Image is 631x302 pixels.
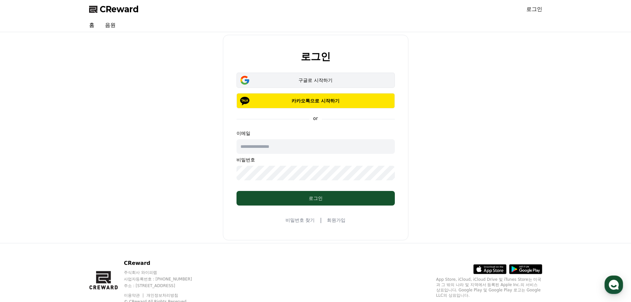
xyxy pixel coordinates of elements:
h2: 로그인 [301,51,331,62]
p: 이메일 [237,130,395,137]
a: 이용약관 [124,293,145,298]
p: or [309,115,322,122]
a: 홈 [2,210,44,227]
p: 주식회사 와이피랩 [124,270,205,275]
p: 카카오톡으로 시작하기 [246,97,385,104]
a: 홈 [84,19,100,32]
p: App Store, iCloud, iCloud Drive 및 iTunes Store는 미국과 그 밖의 나라 및 지역에서 등록된 Apple Inc.의 서비스 상표입니다. Goo... [436,277,542,298]
div: 구글로 시작하기 [246,77,385,84]
span: 대화 [61,220,69,226]
button: 구글로 시작하기 [237,73,395,88]
p: 주소 : [STREET_ADDRESS] [124,283,205,288]
span: CReward [100,4,139,15]
span: 설정 [102,220,110,225]
button: 로그인 [237,191,395,206]
p: 비밀번호 [237,156,395,163]
a: CReward [89,4,139,15]
a: 설정 [85,210,127,227]
p: 사업자등록번호 : [PHONE_NUMBER] [124,276,205,282]
a: 음원 [100,19,121,32]
p: CReward [124,259,205,267]
a: 비밀번호 찾기 [286,217,315,223]
div: 로그인 [250,195,382,202]
span: 홈 [21,220,25,225]
button: 카카오톡으로 시작하기 [237,93,395,108]
a: 회원가입 [327,217,345,223]
span: | [320,216,322,224]
a: 대화 [44,210,85,227]
a: 개인정보처리방침 [146,293,178,298]
a: 로그인 [526,5,542,13]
